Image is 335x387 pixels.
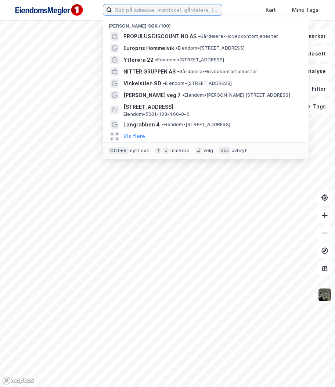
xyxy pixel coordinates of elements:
[123,32,197,41] span: PROPULUS DISCOUNT NO AS
[123,67,176,76] span: NITTER GRUPPEN AS
[123,120,160,129] span: Langrabben 4
[176,45,245,51] span: Eiendom • [STREET_ADDRESS]
[198,33,278,39] span: Gårdeiere • Hovedkontortjenester
[177,69,179,74] span: •
[182,92,290,98] span: Eiendom • [PERSON_NAME] [STREET_ADDRESS]
[177,69,257,75] span: Gårdeiere • Hovedkontortjenester
[161,122,230,128] span: Eiendom • [STREET_ADDRESS]
[123,132,145,141] button: Vis flere
[123,44,174,53] span: Europris Hommelvik
[130,148,150,154] div: nytt søk
[161,122,163,127] span: •
[112,4,222,15] input: Søk på adresse, matrikkel, gårdeiere, leietakere eller personer
[176,45,178,51] span: •
[12,2,85,18] img: F4PB6Px+NJ5v8B7XTbfpPpyloAAAAASUVORK5CYII=
[163,80,165,86] span: •
[109,147,129,154] div: Ctrl + k
[123,111,190,117] span: Eiendom • 5001-103-460-0-0
[163,80,232,86] span: Eiendom • [STREET_ADDRESS]
[298,352,335,387] iframe: Chat Widget
[123,91,181,100] span: [PERSON_NAME] veg 7
[266,6,276,14] div: Kart
[155,57,224,63] span: Eiendom • [STREET_ADDRESS]
[232,148,247,154] div: avbryt
[198,33,200,39] span: •
[123,55,154,64] span: Ytterøra 22
[292,6,318,14] div: Mine Tags
[155,57,157,62] span: •
[203,148,213,154] div: velg
[298,352,335,387] div: Kontrollprogram for chat
[219,147,230,154] div: esc
[123,103,300,111] span: [STREET_ADDRESS]
[123,79,161,88] span: Vinkelstien 9D
[103,17,309,31] div: [PERSON_NAME] søk (100)
[170,148,190,154] div: markere
[182,92,184,98] span: •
